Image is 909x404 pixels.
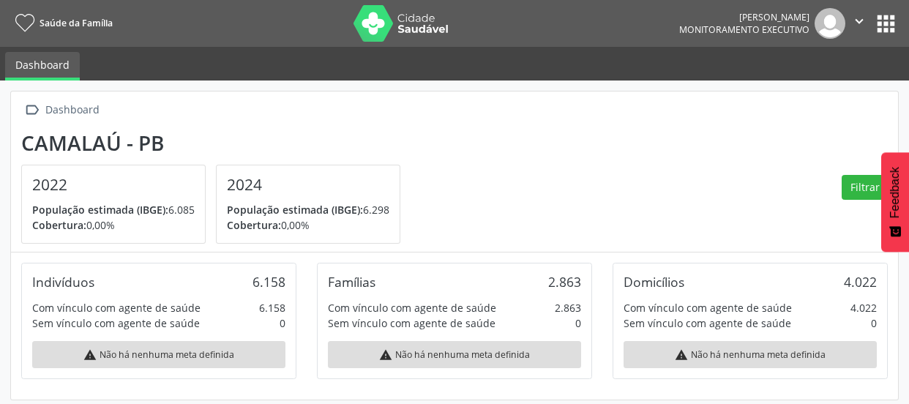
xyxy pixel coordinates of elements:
[32,218,86,232] span: Cobertura:
[252,274,285,290] div: 6.158
[881,152,909,252] button: Feedback - Mostrar pesquisa
[32,202,195,217] p: 6.085
[32,341,285,368] div: Não há nenhuma meta definida
[83,348,97,362] i: warning
[679,23,809,36] span: Monitoramento Executivo
[10,11,113,35] a: Saúde da Família
[227,202,389,217] p: 6.298
[227,218,281,232] span: Cobertura:
[259,300,285,315] div: 6.158
[328,274,375,290] div: Famílias
[42,100,102,121] div: Dashboard
[845,8,873,39] button: 
[328,315,495,331] div: Sem vínculo com agente de saúde
[555,300,581,315] div: 2.863
[21,131,411,155] div: Camalaú - PB
[227,176,389,194] h4: 2024
[40,17,113,29] span: Saúde da Família
[379,348,392,362] i: warning
[815,8,845,39] img: img
[851,13,867,29] i: 
[227,203,363,217] span: População estimada (IBGE):
[873,11,899,37] button: apps
[32,300,201,315] div: Com vínculo com agente de saúde
[328,300,496,315] div: Com vínculo com agente de saúde
[32,217,195,233] p: 0,00%
[328,341,581,368] div: Não há nenhuma meta definida
[227,217,389,233] p: 0,00%
[5,52,80,81] a: Dashboard
[32,176,195,194] h4: 2022
[280,315,285,331] div: 0
[548,274,581,290] div: 2.863
[889,167,902,218] span: Feedback
[32,315,200,331] div: Sem vínculo com agente de saúde
[32,274,94,290] div: Indivíduos
[679,11,809,23] div: [PERSON_NAME]
[21,100,42,121] i: 
[21,100,102,121] a:  Dashboard
[32,203,168,217] span: População estimada (IBGE):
